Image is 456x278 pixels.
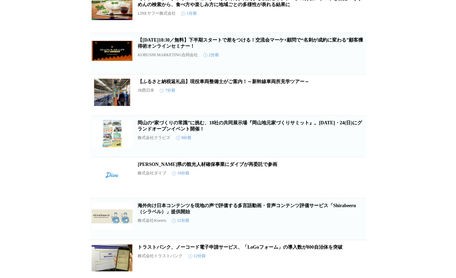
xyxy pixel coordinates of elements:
img: 【ふるさと納税返礼品】現役車両整備士がご案内！～新幹線車両所見学ツアー～ [92,79,132,106]
p: 株式会社Koeeru [138,218,166,223]
img: トラストバンク、ノーコード電子申請サービス、「LoGoフォーム」の導入数が800自治体を突破 [92,244,132,272]
time: 7分前 [160,88,175,93]
p: 株式会社トラストバンク [138,253,183,259]
a: 海外向け日本コンテンツを現地の声で評価する多言語動画・音声コンテンツ評価サービス「Shirabeeru（シラベル）」提供開始 [138,203,356,214]
img: 岡山の“家づくりの常識”に挑む、18社の共同展示場『岡山地元家づくりサミット』。8/23(土)・24(日)にグランドオープンイベント開催！ [92,120,132,147]
p: KOBUSHI MARKETING合同会社 [138,52,198,58]
img: 千葉県の観光人材確保事業にダイブが再委託で参画 [92,161,132,189]
a: 【[DATE]18:30／無料】下半期スタートで差をつける！交流会マーケ×顧問で“名刺が成約に変わる”顧客獲得術オンラインセミナー！ [138,37,363,49]
a: 岡山の“家づくりの常識”に挑む、18社の共同展示場『岡山地元家づくりサミット』。[DATE]・24(日)にグランドオープンイベント開催！ [138,120,362,132]
time: 10分前 [172,170,190,176]
a: 【ふるさと納税返礼品】現役車両整備士がご案内！～新幹線車両所見学ツアー～ [138,79,310,84]
time: 12分前 [188,253,206,259]
p: JR西日本 [138,88,155,93]
time: 2分前 [203,52,219,58]
time: 1分前 [181,11,197,16]
a: トラストバンク、ノーコード電子申請サービス、「LoGoフォーム」の導入数が800自治体を突破 [138,245,343,250]
p: 株式会社クラビズ [138,135,171,141]
time: 9分前 [176,135,192,141]
p: 株式会社ダイブ [138,170,167,176]
time: 12分前 [172,218,189,223]
img: 海外向け日本コンテンツを現地の声で評価する多言語動画・音声コンテンツ評価サービス「Shirabeeru（シラベル）」提供開始 [92,203,132,230]
p: LINEヤフー株式会社 [138,11,176,16]
img: 【9月5日(金)18:30／無料】下半期スタートで差をつける！交流会マーケ×顧問で“名刺が成約に変わる”顧客獲得術オンラインセミナー！ [92,37,132,64]
a: [PERSON_NAME]県の観光人材確保事業にダイブが再委託で参画 [138,162,278,167]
